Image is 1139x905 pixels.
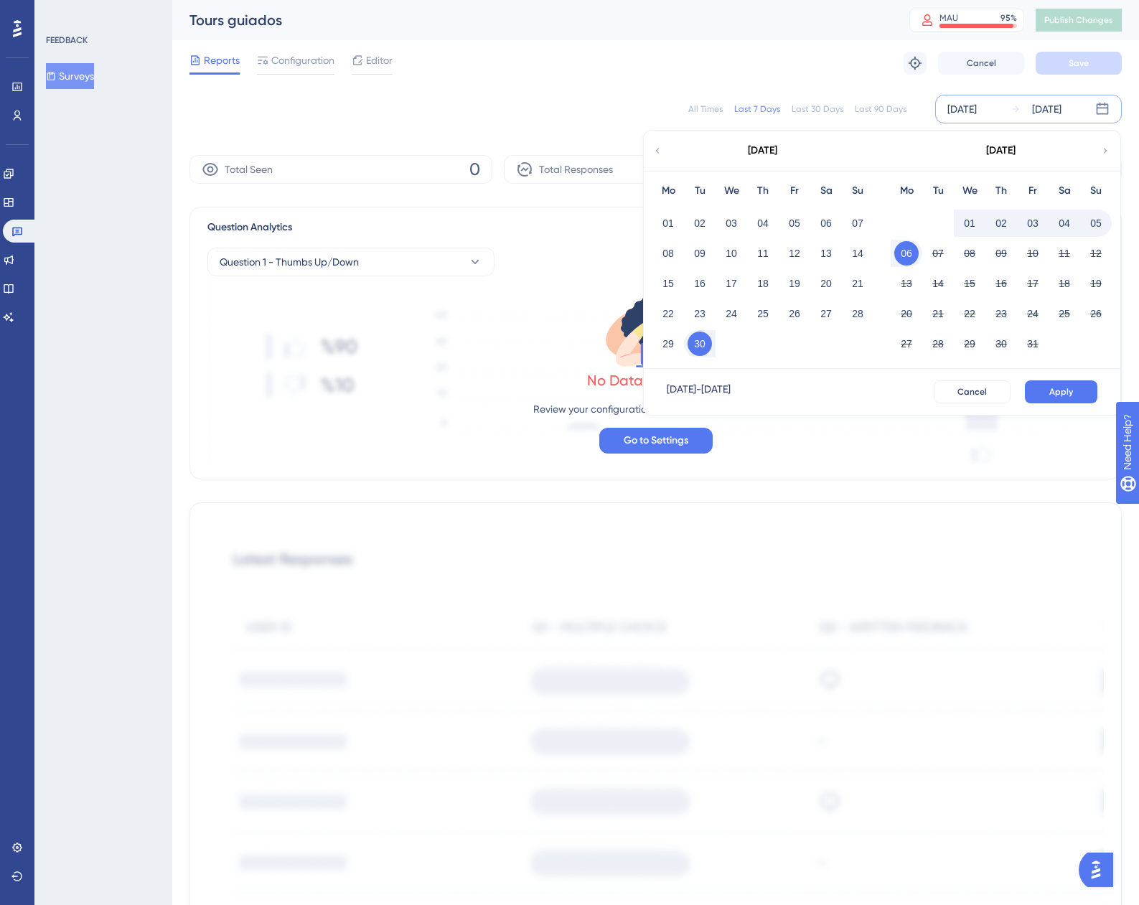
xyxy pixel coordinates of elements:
div: Last 7 Days [734,103,780,115]
div: FEEDBACK [46,34,88,46]
button: 25 [751,301,775,326]
div: [DATE] [947,100,977,118]
button: 30 [688,332,712,356]
div: Th [747,182,779,200]
button: 02 [688,211,712,235]
button: 11 [751,241,775,266]
button: 28 [845,301,870,326]
button: Publish Changes [1036,9,1122,32]
button: 06 [894,241,919,266]
button: 09 [688,241,712,266]
button: 15 [656,271,680,296]
button: 11 [1052,241,1077,266]
button: 10 [719,241,744,266]
span: Configuration [271,52,334,69]
button: 10 [1021,241,1045,266]
button: 12 [782,241,807,266]
span: Publish Changes [1044,14,1113,26]
button: Cancel [934,380,1011,403]
button: 17 [1021,271,1045,296]
div: [DATE] [1032,100,1061,118]
button: 05 [782,211,807,235]
button: 28 [926,332,950,356]
span: Cancel [957,386,987,398]
button: 14 [845,241,870,266]
div: MAU [939,12,958,24]
button: 29 [656,332,680,356]
div: Sa [810,182,842,200]
div: Tours guiados [189,10,873,30]
div: Tu [684,182,716,200]
span: Cancel [967,57,996,69]
div: [DATE] [986,142,1016,159]
button: 24 [719,301,744,326]
button: 17 [719,271,744,296]
button: Surveys [46,63,94,89]
button: 08 [656,241,680,266]
button: 04 [751,211,775,235]
button: 20 [894,301,919,326]
button: Go to Settings [599,428,713,454]
button: 23 [989,301,1013,326]
button: 25 [1052,301,1077,326]
div: We [716,182,747,200]
button: 08 [957,241,982,266]
button: 18 [1052,271,1077,296]
span: Question Analytics [207,219,292,236]
div: Tu [922,182,954,200]
div: [DATE] - [DATE] [667,380,731,403]
span: Total Responses [539,161,613,178]
iframe: UserGuiding AI Assistant Launcher [1079,848,1122,891]
button: 24 [1021,301,1045,326]
button: 14 [926,271,950,296]
button: 06 [814,211,838,235]
button: 15 [957,271,982,296]
div: Sa [1049,182,1080,200]
button: 03 [1021,211,1045,235]
button: 02 [989,211,1013,235]
button: Save [1036,52,1122,75]
button: 16 [688,271,712,296]
div: All Times [688,103,723,115]
span: Total Seen [225,161,273,178]
button: 29 [957,332,982,356]
button: 16 [989,271,1013,296]
div: Fr [779,182,810,200]
div: We [954,182,985,200]
button: Cancel [938,52,1024,75]
button: 22 [957,301,982,326]
button: 04 [1052,211,1077,235]
span: 0 [469,158,480,181]
div: Th [985,182,1017,200]
div: Fr [1017,182,1049,200]
button: 13 [894,271,919,296]
button: 07 [926,241,950,266]
button: 05 [1084,211,1108,235]
p: Review your configurations to start getting responses. [533,400,778,418]
button: 26 [1084,301,1108,326]
button: 09 [989,241,1013,266]
span: Reports [204,52,240,69]
button: 03 [719,211,744,235]
button: 21 [926,301,950,326]
button: Apply [1025,380,1097,403]
button: 01 [957,211,982,235]
button: 27 [814,301,838,326]
button: 20 [814,271,838,296]
span: Editor [366,52,393,69]
span: Apply [1049,386,1073,398]
button: 07 [845,211,870,235]
span: Save [1069,57,1089,69]
span: Question 1 - Thumbs Up/Down [220,253,359,271]
div: [DATE] [748,142,777,159]
button: 30 [989,332,1013,356]
button: 23 [688,301,712,326]
button: 12 [1084,241,1108,266]
button: 31 [1021,332,1045,356]
button: Question 1 - Thumbs Up/Down [207,248,494,276]
button: 19 [1084,271,1108,296]
button: 26 [782,301,807,326]
div: Last 30 Days [792,103,843,115]
div: Su [1080,182,1112,200]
